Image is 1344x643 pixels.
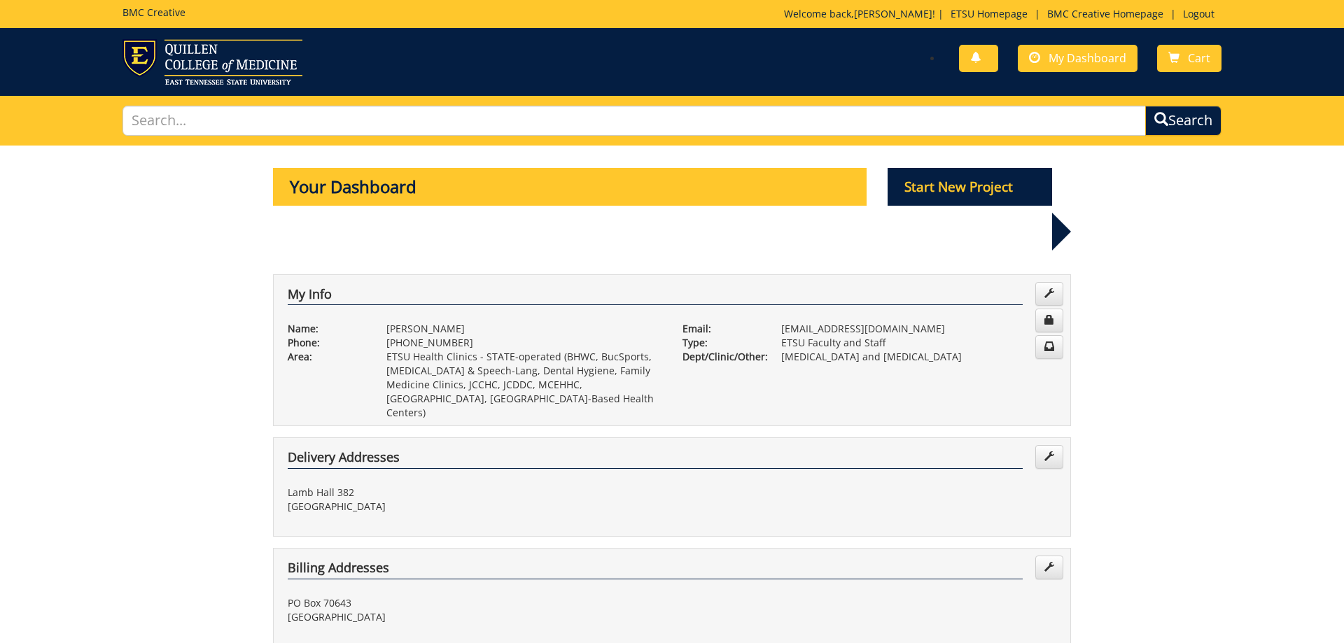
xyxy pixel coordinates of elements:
[386,322,661,336] p: [PERSON_NAME]
[288,350,365,364] p: Area:
[288,336,365,350] p: Phone:
[784,7,1221,21] p: Welcome back, ! | | |
[122,106,1146,136] input: Search...
[888,181,1053,195] a: Start New Project
[1035,556,1063,579] a: Edit Addresses
[288,596,661,610] p: PO Box 70643
[288,610,661,624] p: [GEOGRAPHIC_DATA]
[944,7,1035,20] a: ETSU Homepage
[1157,45,1221,72] a: Cart
[1035,445,1063,469] a: Edit Addresses
[781,350,1056,364] p: [MEDICAL_DATA] and [MEDICAL_DATA]
[288,486,661,500] p: Lamb Hall 382
[1188,50,1210,66] span: Cart
[288,561,1023,579] h4: Billing Addresses
[288,288,1023,306] h4: My Info
[888,168,1053,206] p: Start New Project
[781,322,1056,336] p: [EMAIL_ADDRESS][DOMAIN_NAME]
[1035,335,1063,359] a: Change Communication Preferences
[1035,282,1063,306] a: Edit Info
[1145,106,1221,136] button: Search
[1176,7,1221,20] a: Logout
[1035,309,1063,332] a: Change Password
[1018,45,1137,72] a: My Dashboard
[854,7,932,20] a: [PERSON_NAME]
[781,336,1056,350] p: ETSU Faculty and Staff
[682,336,760,350] p: Type:
[1049,50,1126,66] span: My Dashboard
[288,322,365,336] p: Name:
[288,451,1023,469] h4: Delivery Addresses
[682,322,760,336] p: Email:
[122,7,185,17] h5: BMC Creative
[386,350,661,420] p: ETSU Health Clinics - STATE-operated (BHWC, BucSports, [MEDICAL_DATA] & Speech-Lang, Dental Hygie...
[273,168,867,206] p: Your Dashboard
[122,39,302,85] img: ETSU logo
[682,350,760,364] p: Dept/Clinic/Other:
[1040,7,1170,20] a: BMC Creative Homepage
[386,336,661,350] p: [PHONE_NUMBER]
[288,500,661,514] p: [GEOGRAPHIC_DATA]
